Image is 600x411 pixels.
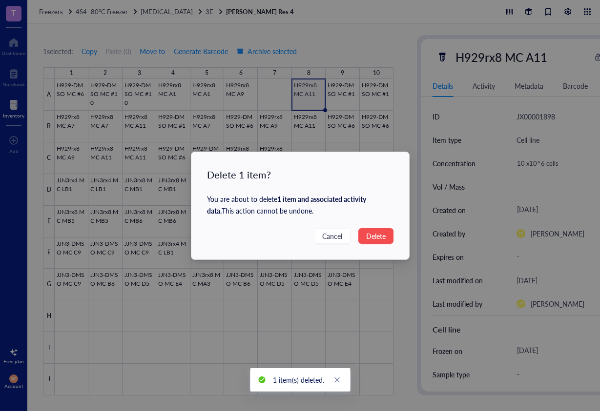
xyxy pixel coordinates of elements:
span: Delete [366,231,386,241]
button: Delete [358,228,393,244]
div: Delete 1 item? [207,168,393,181]
strong: 1 item and associated activity data . [207,194,366,215]
button: Cancel [314,228,351,244]
a: Close [331,374,342,385]
div: 1 item(s) deleted. [272,374,324,385]
span: Cancel [322,231,342,241]
div: You are about to delete This action cannot be undone. [207,193,393,216]
span: close [333,376,340,383]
